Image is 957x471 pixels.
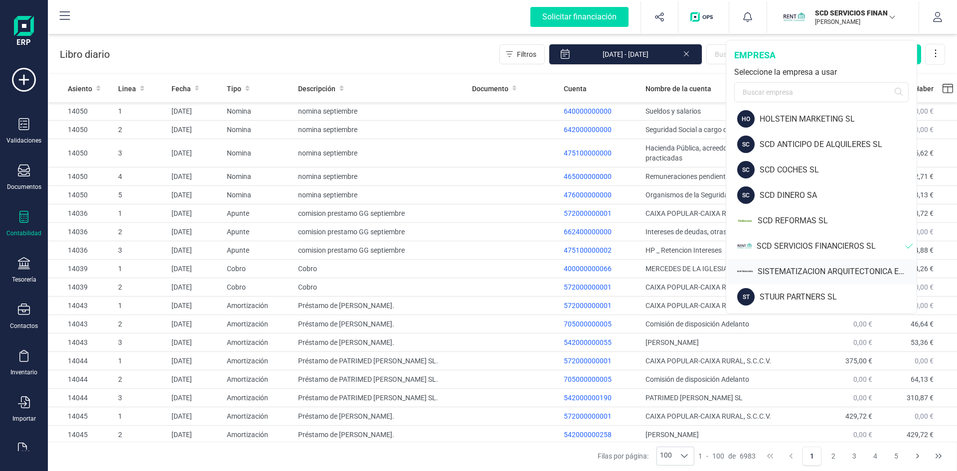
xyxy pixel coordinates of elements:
[641,102,815,121] td: Sueldos y salarios
[14,16,34,48] img: Logo Finanedi
[48,204,114,223] td: 14036
[564,148,638,158] p: 475100000000
[294,121,468,139] td: nomina septiembre
[12,415,36,423] div: Importar
[915,357,934,365] span: 0,00 €
[10,322,38,330] div: Contactos
[294,167,468,186] td: nomina septiembre
[845,412,872,420] span: 429,72 €
[911,320,934,328] span: 46,64 €
[641,315,815,333] td: Comisión de disposición Adelanto
[641,139,815,167] td: Hacienda Pública, acreedora por retenciones practicadas
[294,389,468,407] td: Préstamo de PATRIMED [PERSON_NAME] SL.
[60,47,110,61] p: Libro diario
[114,352,167,370] td: 1
[223,223,294,241] td: Apunte
[760,164,917,176] div: SCD COCHES SL
[114,278,167,297] td: 2
[734,48,909,62] div: empresa
[853,320,872,328] span: 0,00 €
[760,189,917,201] div: SCD DINERO SA
[114,167,167,186] td: 4
[10,368,37,376] div: Inventario
[114,102,167,121] td: 1
[167,278,223,297] td: [DATE]
[294,426,468,444] td: Préstamo de [PERSON_NAME].
[815,8,895,18] p: SCD SERVICIOS FINANCIEROS SL
[530,7,629,27] div: Solicitar financiación
[853,338,872,346] span: 0,00 €
[915,107,934,115] span: 0,00 €
[564,319,638,329] p: 705000000005
[48,426,114,444] td: 14045
[499,44,545,64] button: Filtros
[114,407,167,426] td: 1
[114,121,167,139] td: 2
[48,352,114,370] td: 14044
[564,245,638,255] p: 475100000002
[564,301,638,311] p: 572000000001
[698,451,756,461] div: -
[294,223,468,241] td: comision prestamo GG septiembre
[915,126,934,134] span: 0,00 €
[802,447,821,466] button: Page 1
[294,278,468,297] td: Cobro
[223,121,294,139] td: Nomina
[294,241,468,260] td: comision prestamo GG septiembre
[223,352,294,370] td: Amortización
[815,18,895,26] p: [PERSON_NAME]
[171,84,191,94] span: Fecha
[641,407,815,426] td: CAIXA POPULAR-CAIXA RURAL, S.C.C.V.
[223,297,294,315] td: Amortización
[472,84,508,94] span: Documento
[167,167,223,186] td: [DATE]
[114,370,167,389] td: 2
[167,102,223,121] td: [DATE]
[48,278,114,297] td: 14039
[915,302,934,310] span: 0,00 €
[48,315,114,333] td: 14043
[737,136,755,153] div: SC
[737,237,752,255] img: SC
[6,229,41,237] div: Contabilidad
[223,102,294,121] td: Nomina
[223,333,294,352] td: Amortización
[641,223,815,241] td: Intereses de deudas, otras empresas
[641,352,815,370] td: CAIXA POPULAR-CAIXA RURAL, S.C.C.V.
[737,212,753,229] img: SC
[914,84,934,94] span: Haber
[294,186,468,204] td: nomina septiembre
[227,84,241,94] span: Tipo
[6,137,41,145] div: Validaciones
[641,389,815,407] td: PATRIMED [PERSON_NAME] SL
[737,186,755,204] div: SC
[48,167,114,186] td: 14050
[907,431,934,439] span: 429,72 €
[167,315,223,333] td: [DATE]
[734,66,909,78] div: Seleccione la empresa a usar
[760,139,917,151] div: SCD ANTICIPO DE ALQUILERES SL
[564,374,638,384] p: 705000000005
[853,431,872,439] span: 0,00 €
[758,215,917,227] div: SCD REFORMAS SL
[641,370,815,389] td: Comisión de disposición Adelanto
[564,430,638,440] p: 542000000258
[294,315,468,333] td: Préstamo de [PERSON_NAME].
[223,389,294,407] td: Amortización
[911,338,934,346] span: 53,36 €
[518,1,640,33] button: Solicitar financiación
[114,315,167,333] td: 2
[564,264,638,274] p: 400000000066
[167,186,223,204] td: [DATE]
[223,139,294,167] td: Nomina
[223,204,294,223] td: Apunte
[641,278,815,297] td: CAIXA POPULAR-CAIXA RURAL, S.C.C.V.
[641,121,815,139] td: Seguridad Social a cargo de la empresa
[564,125,638,135] p: 642000000000
[298,84,335,94] span: Descripción
[114,186,167,204] td: 5
[167,204,223,223] td: [DATE]
[167,297,223,315] td: [DATE]
[706,44,850,64] input: Buscar
[223,315,294,333] td: Amortización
